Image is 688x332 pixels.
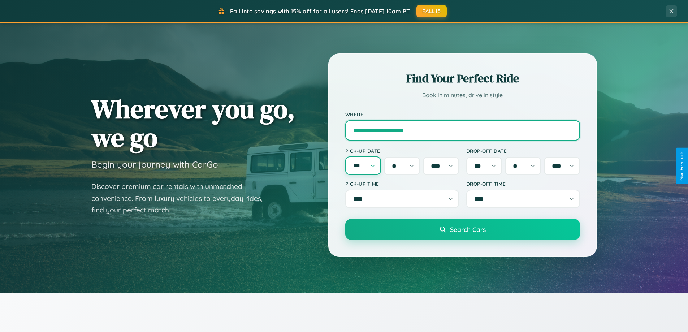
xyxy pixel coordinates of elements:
[345,148,459,154] label: Pick-up Date
[466,148,580,154] label: Drop-off Date
[345,181,459,187] label: Pick-up Time
[345,219,580,240] button: Search Cars
[345,111,580,117] label: Where
[345,70,580,86] h2: Find Your Perfect Ride
[450,225,486,233] span: Search Cars
[345,90,580,100] p: Book in minutes, drive in style
[679,151,684,181] div: Give Feedback
[91,95,295,152] h1: Wherever you go, we go
[230,8,411,15] span: Fall into savings with 15% off for all users! Ends [DATE] 10am PT.
[416,5,447,17] button: FALL15
[466,181,580,187] label: Drop-off Time
[91,159,218,170] h3: Begin your journey with CarGo
[91,181,272,216] p: Discover premium car rentals with unmatched convenience. From luxury vehicles to everyday rides, ...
